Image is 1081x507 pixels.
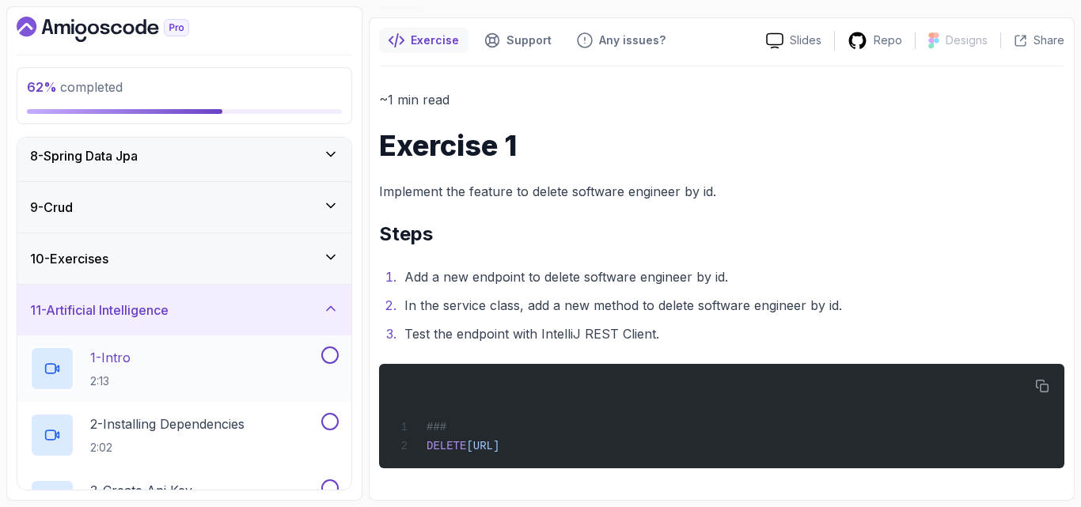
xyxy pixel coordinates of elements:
p: Implement the feature to delete software engineer by id. [379,180,1064,202]
p: Exercise [411,32,459,48]
button: 8-Spring Data Jpa [17,131,351,181]
li: Add a new endpoint to delete software engineer by id. [400,266,1064,288]
p: 3 - Create Api Key [90,481,192,500]
a: Dashboard [17,17,226,42]
h1: Exercise 1 [379,130,1064,161]
button: 11-Artificial Intelligence [17,285,351,335]
span: DELETE [427,440,466,452]
p: ~1 min read [379,89,1064,111]
span: [URL] [466,440,499,452]
button: 2-Installing Dependencies2:02 [30,413,339,457]
span: completed [27,79,123,95]
p: Any issues? [599,32,666,48]
button: Support button [475,28,561,53]
button: Feedback button [567,28,675,53]
p: Designs [946,32,988,48]
li: In the service class, add a new method to delete software engineer by id. [400,294,1064,316]
span: ### [427,421,446,433]
p: 2:13 [90,373,131,389]
h2: Steps [379,221,1064,247]
h3: 11 - Artificial Intelligence [30,301,169,320]
li: Test the endpoint with IntelliJ REST Client. [400,323,1064,345]
button: notes button [379,28,468,53]
button: 9-Crud [17,182,351,233]
a: Repo [835,31,915,51]
p: 2:02 [90,440,245,456]
p: Support [506,32,552,48]
h3: 8 - Spring Data Jpa [30,146,138,165]
button: 1-Intro2:13 [30,346,339,391]
button: 10-Exercises [17,233,351,284]
span: 62 % [27,79,57,95]
p: 1 - Intro [90,348,131,367]
h3: 9 - Crud [30,198,73,217]
p: Repo [874,32,902,48]
p: Share [1034,32,1064,48]
a: Slides [753,32,834,49]
p: Slides [790,32,821,48]
button: Share [1000,32,1064,48]
h3: 10 - Exercises [30,249,108,268]
p: 2 - Installing Dependencies [90,414,245,433]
